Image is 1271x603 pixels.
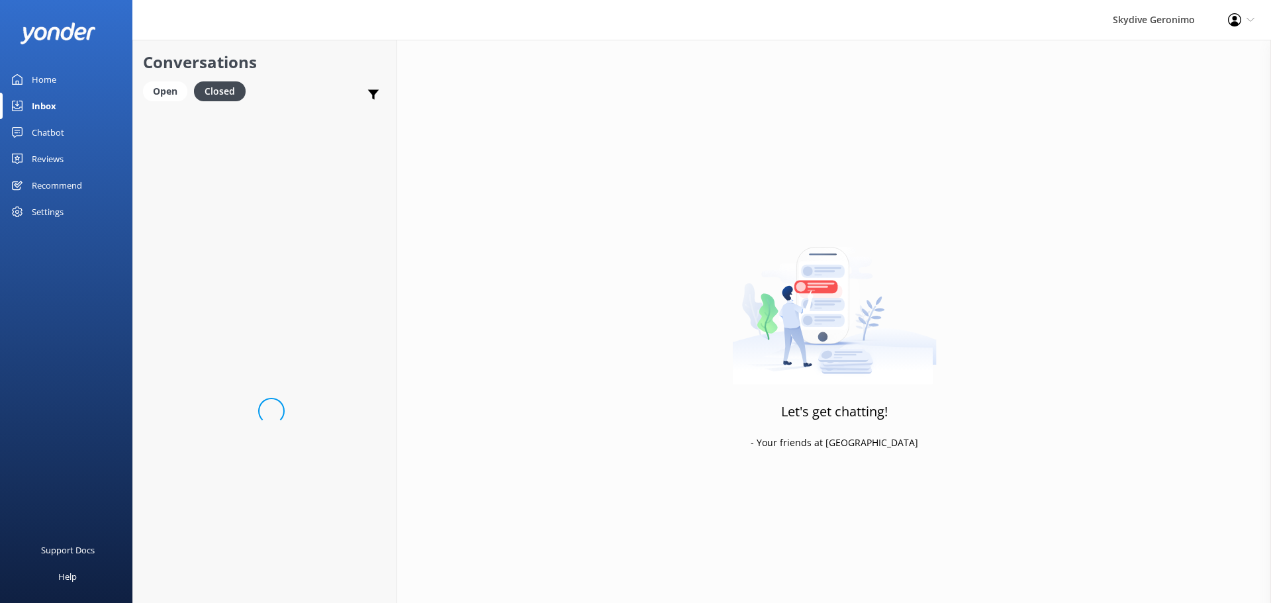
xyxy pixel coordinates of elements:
[32,146,64,172] div: Reviews
[58,563,77,590] div: Help
[194,81,246,101] div: Closed
[41,537,95,563] div: Support Docs
[194,83,252,98] a: Closed
[32,172,82,199] div: Recommend
[32,66,56,93] div: Home
[32,199,64,225] div: Settings
[143,83,194,98] a: Open
[751,436,918,450] p: - Your friends at [GEOGRAPHIC_DATA]
[781,401,888,422] h3: Let's get chatting!
[20,23,96,44] img: yonder-white-logo.png
[32,93,56,119] div: Inbox
[732,219,937,385] img: artwork of a man stealing a conversation from at giant smartphone
[143,50,387,75] h2: Conversations
[143,81,187,101] div: Open
[32,119,64,146] div: Chatbot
